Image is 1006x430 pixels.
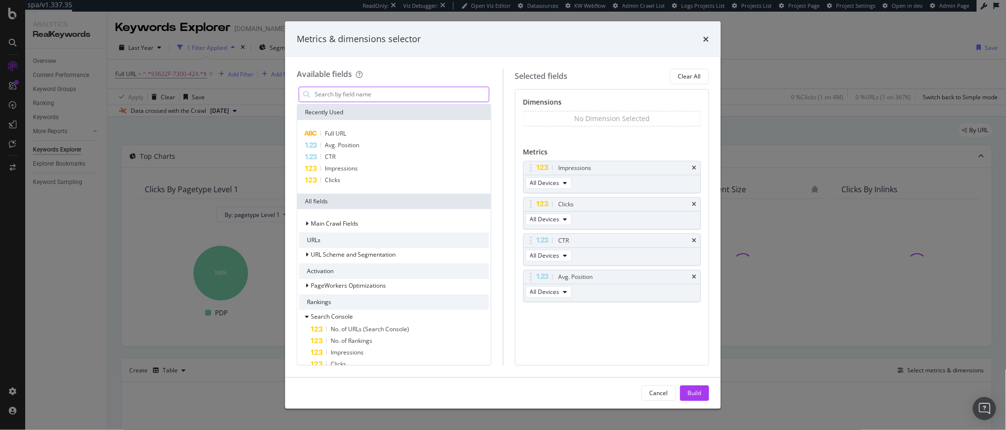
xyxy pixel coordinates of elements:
[641,385,676,401] button: Cancel
[523,97,701,111] div: Dimensions
[311,250,396,259] span: URL Scheme and Segmentation
[692,165,697,171] div: times
[526,286,572,298] button: All Devices
[678,72,701,80] div: Clear All
[311,312,353,321] span: Search Console
[650,389,668,397] div: Cancel
[530,215,560,223] span: All Devices
[559,200,574,209] div: Clicks
[526,177,572,189] button: All Devices
[297,69,352,79] div: Available fields
[526,214,572,225] button: All Devices
[692,201,697,207] div: times
[530,179,560,187] span: All Devices
[331,348,364,356] span: Impressions
[680,385,709,401] button: Build
[523,161,701,193] div: ImpressionstimesAll Devices
[325,176,340,184] span: Clicks
[311,219,358,228] span: Main Crawl Fields
[523,233,701,266] div: CTRtimesAll Devices
[688,389,701,397] div: Build
[325,164,358,172] span: Impressions
[703,33,709,46] div: times
[311,281,386,290] span: PageWorkers Optimizations
[331,337,372,345] span: No. of Rankings
[331,360,346,368] span: Clicks
[325,141,359,149] span: Avg. Position
[692,238,697,244] div: times
[515,71,568,82] div: Selected fields
[325,129,346,138] span: Full URL
[299,294,489,310] div: Rankings
[325,153,335,161] span: CTR
[297,194,491,209] div: All fields
[331,325,409,333] span: No. of URLs (Search Console)
[297,33,421,46] div: Metrics & dimensions selector
[523,197,701,230] div: ClickstimesAll Devices
[670,69,709,84] button: Clear All
[530,251,560,260] span: All Devices
[523,270,701,302] div: Avg. PositiontimesAll Devices
[574,114,650,123] div: No Dimension Selected
[314,87,489,102] input: Search by field name
[530,288,560,296] span: All Devices
[692,274,697,280] div: times
[526,250,572,261] button: All Devices
[299,232,489,248] div: URLs
[559,272,593,282] div: Avg. Position
[523,147,701,161] div: Metrics
[297,105,491,120] div: Recently Used
[285,21,721,409] div: modal
[559,163,592,173] div: Impressions
[559,236,569,246] div: CTR
[299,263,489,279] div: Activation
[973,397,996,420] div: Open Intercom Messenger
